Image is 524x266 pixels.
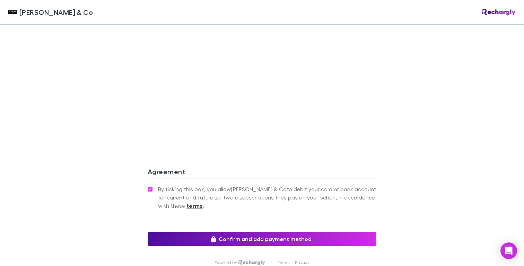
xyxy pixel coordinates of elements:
[482,9,516,16] img: Rechargly Logo
[278,260,289,265] a: Terms
[295,260,309,265] a: Privacy
[19,7,93,17] span: [PERSON_NAME] & Co
[148,232,376,246] button: Confirm and add payment method
[8,8,17,16] img: Shaddock & Co's Logo
[148,167,376,178] h3: Agreement
[186,202,203,209] strong: terms
[158,185,376,210] span: By ticking this box, you allow [PERSON_NAME] & Co to debit your card or bank account for current ...
[238,260,265,265] img: Rechargly Logo
[271,260,272,265] p: |
[215,260,238,265] p: Powered by
[500,242,517,259] div: Open Intercom Messenger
